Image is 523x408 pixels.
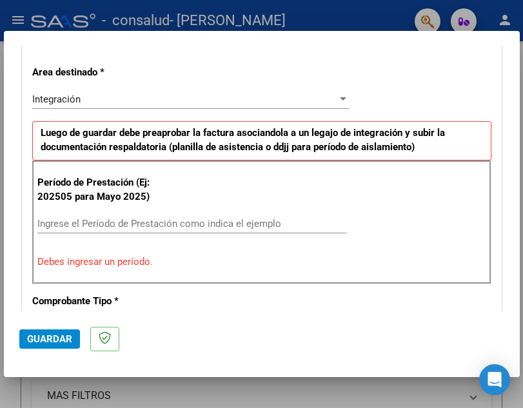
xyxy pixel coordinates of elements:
p: Area destinado * [32,65,170,80]
p: Debes ingresar un período. [37,255,486,269]
p: Período de Prestación (Ej: 202505 para Mayo 2025) [37,175,172,204]
span: Guardar [27,333,72,345]
p: Comprobante Tipo * [32,294,170,309]
button: Guardar [19,329,80,349]
strong: Luego de guardar debe preaprobar la factura asociandola a un legajo de integración y subir la doc... [41,127,445,153]
span: Integración [32,93,81,105]
div: Open Intercom Messenger [479,364,510,395]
